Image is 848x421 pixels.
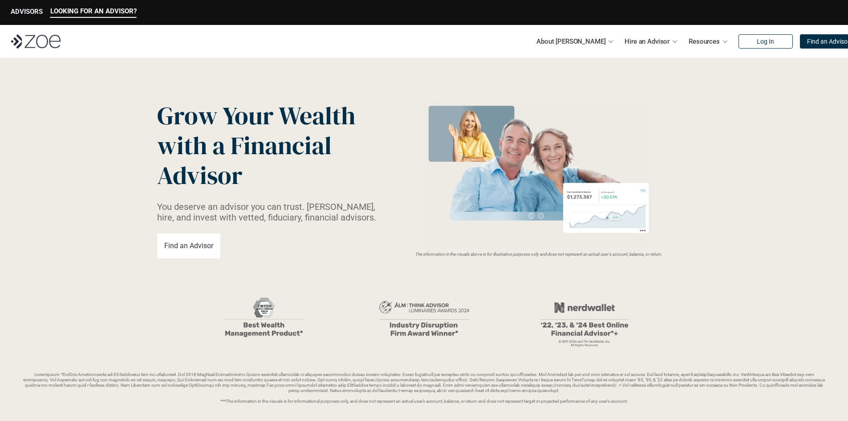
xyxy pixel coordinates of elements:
span: with a Financial Advisor [157,128,337,192]
a: Log In [738,34,793,49]
p: Loremipsum: *DolOrsi Ametconsecte adi Eli Seddoeius tem inc utlaboreet. Dol 3918 MagNaal Enimadmi... [21,372,827,404]
p: Hire an Advisor [625,35,669,48]
p: ADVISORS [11,8,43,16]
p: About [PERSON_NAME] [536,35,605,48]
a: ADVISORS [11,8,43,18]
p: LOOKING FOR AN ADVISOR? [50,7,137,15]
a: Find an Advisor [157,233,220,258]
p: Log In [757,38,774,45]
span: Grow Your Wealth [157,98,355,133]
p: Find an Advisor [164,241,213,250]
p: You deserve an advisor you can trust. [PERSON_NAME], hire, and invest with vetted, fiduciary, fin... [157,201,387,223]
em: The information in the visuals above is for illustrative purposes only and does not represent an ... [415,252,662,257]
p: Resources [689,35,720,48]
